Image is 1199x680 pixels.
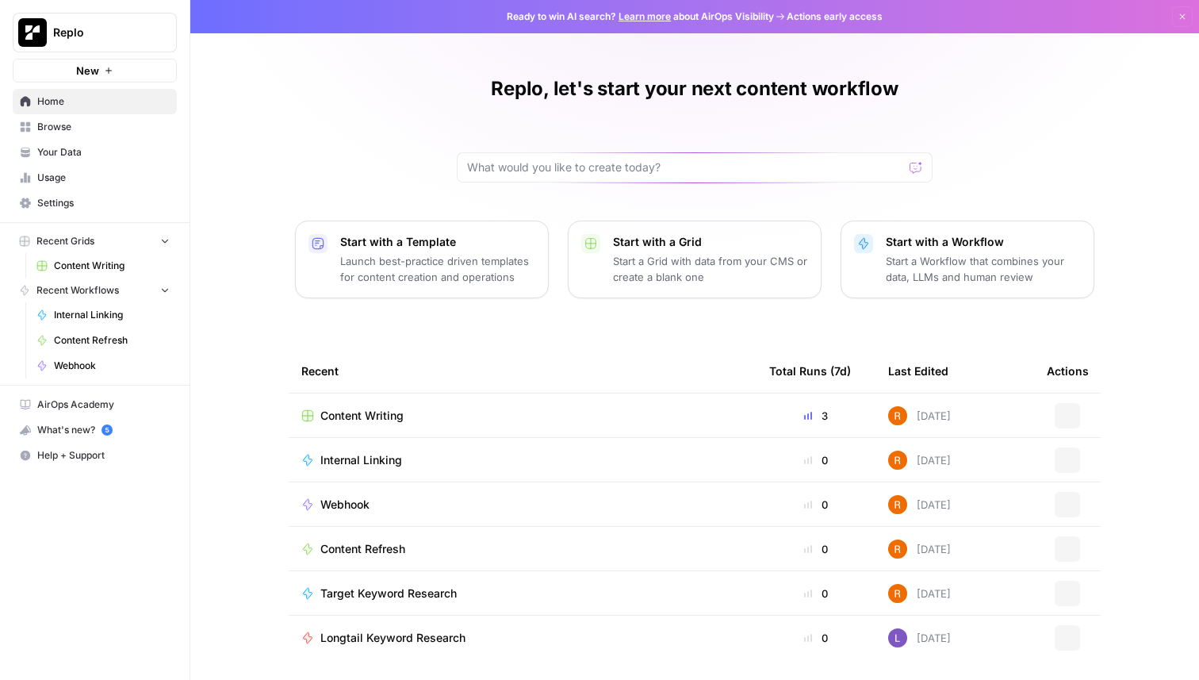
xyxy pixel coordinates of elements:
[29,328,177,353] a: Content Refresh
[13,59,177,83] button: New
[769,452,863,468] div: 0
[613,234,808,250] p: Start with a Grid
[29,302,177,328] a: Internal Linking
[301,497,744,513] a: Webhook
[37,448,170,463] span: Help + Support
[301,349,744,393] div: Recent
[769,541,863,557] div: 0
[13,229,177,253] button: Recent Grids
[769,630,863,646] div: 0
[320,497,370,513] span: Webhook
[568,221,822,298] button: Start with a GridStart a Grid with data from your CMS or create a blank one
[769,408,863,424] div: 3
[841,221,1094,298] button: Start with a WorkflowStart a Workflow that combines your data, LLMs and human review
[13,418,176,442] div: What's new?
[467,159,903,175] input: What would you like to create today?
[54,259,170,273] span: Content Writing
[54,308,170,322] span: Internal Linking
[105,426,109,434] text: 5
[13,392,177,417] a: AirOps Academy
[1047,349,1089,393] div: Actions
[37,171,170,185] span: Usage
[619,10,671,22] a: Learn more
[76,63,99,79] span: New
[491,76,898,102] h1: Replo, let's start your next content workflow
[769,349,851,393] div: Total Runs (7d)
[340,234,535,250] p: Start with a Template
[301,630,744,646] a: Longtail Keyword Research
[888,584,951,603] div: [DATE]
[37,120,170,134] span: Browse
[301,408,744,424] a: Content Writing
[37,94,170,109] span: Home
[886,253,1081,285] p: Start a Workflow that combines your data, LLMs and human review
[102,425,113,436] a: 5
[13,165,177,190] a: Usage
[29,253,177,279] a: Content Writing
[13,140,177,165] a: Your Data
[888,451,907,470] img: zagm2afz75jhe1ea038esr7tfxv1
[18,18,47,47] img: Replo Logo
[320,541,405,557] span: Content Refresh
[888,540,951,559] div: [DATE]
[54,359,170,373] span: Webhook
[888,349,948,393] div: Last Edited
[54,333,170,348] span: Content Refresh
[888,495,907,514] img: zagm2afz75jhe1ea038esr7tfxv1
[295,221,549,298] button: Start with a TemplateLaunch best-practice driven templates for content creation and operations
[36,283,119,298] span: Recent Workflows
[613,253,808,285] p: Start a Grid with data from your CMS or create a blank one
[53,25,149,40] span: Replo
[787,10,883,24] span: Actions early access
[769,586,863,601] div: 0
[886,234,1081,250] p: Start with a Workflow
[13,114,177,140] a: Browse
[320,452,402,468] span: Internal Linking
[37,145,170,159] span: Your Data
[320,408,404,424] span: Content Writing
[13,443,177,468] button: Help + Support
[13,190,177,216] a: Settings
[13,89,177,114] a: Home
[13,13,177,52] button: Workspace: Replo
[301,541,744,557] a: Content Refresh
[888,451,951,470] div: [DATE]
[13,417,177,443] button: What's new? 5
[37,196,170,210] span: Settings
[888,628,951,647] div: [DATE]
[888,406,951,425] div: [DATE]
[769,497,863,513] div: 0
[888,406,907,425] img: zagm2afz75jhe1ea038esr7tfxv1
[36,234,94,248] span: Recent Grids
[888,584,907,603] img: zagm2afz75jhe1ea038esr7tfxv1
[888,495,951,514] div: [DATE]
[888,628,907,647] img: rn7sh892ioif0lo51687sih9ndqw
[37,398,170,412] span: AirOps Academy
[320,630,465,646] span: Longtail Keyword Research
[13,279,177,302] button: Recent Workflows
[301,452,744,468] a: Internal Linking
[320,586,457,601] span: Target Keyword Research
[29,353,177,378] a: Webhook
[301,586,744,601] a: Target Keyword Research
[888,540,907,559] img: zagm2afz75jhe1ea038esr7tfxv1
[507,10,774,24] span: Ready to win AI search? about AirOps Visibility
[340,253,535,285] p: Launch best-practice driven templates for content creation and operations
